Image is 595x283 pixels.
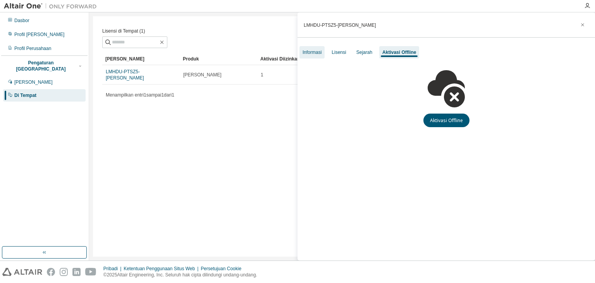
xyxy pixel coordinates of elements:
[105,56,144,62] font: [PERSON_NAME]
[14,18,29,23] font: Dasbor
[303,50,322,55] font: Informasi
[201,266,241,271] font: Persetujuan Cookie
[85,268,96,276] img: youtube.svg
[106,92,144,98] font: Menampilkan entri
[102,28,145,34] font: Lisensi di Tempat (1)
[103,266,118,271] font: Pribadi
[356,50,372,55] font: Sejarah
[183,56,199,62] font: Produk
[2,268,42,276] img: altair_logo.svg
[107,272,117,278] font: 2025
[14,46,51,51] font: Profil Perusahaan
[72,268,81,276] img: linkedin.svg
[260,56,300,62] font: Aktivasi Diizinkan
[146,92,162,98] font: sampai
[106,69,144,81] font: LMHDU-PTSZ5-[PERSON_NAME]
[4,2,101,10] img: Altair Satu
[124,266,195,271] font: Ketentuan Penggunaan Situs Web
[382,50,416,55] font: Aktivasi Offline
[164,92,172,98] font: dari
[14,79,53,85] font: [PERSON_NAME]
[423,114,469,127] button: Aktivasi Offline
[14,32,64,37] font: Profil [PERSON_NAME]
[144,92,146,98] font: 1
[332,50,346,55] font: Lisensi
[16,60,65,72] font: Pengaturan [GEOGRAPHIC_DATA]
[103,272,107,278] font: ©
[183,72,222,78] font: [PERSON_NAME]
[172,92,174,98] font: 1
[60,268,68,276] img: instagram.svg
[161,92,164,98] font: 1
[14,93,36,98] font: Di Tempat
[261,72,263,78] font: 1
[304,22,376,28] font: LMHDU-PTSZ5-[PERSON_NAME]
[430,117,463,124] font: Aktivasi Offline
[117,272,257,278] font: Altair Engineering, Inc. Seluruh hak cipta dilindungi undang-undang.
[47,268,55,276] img: facebook.svg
